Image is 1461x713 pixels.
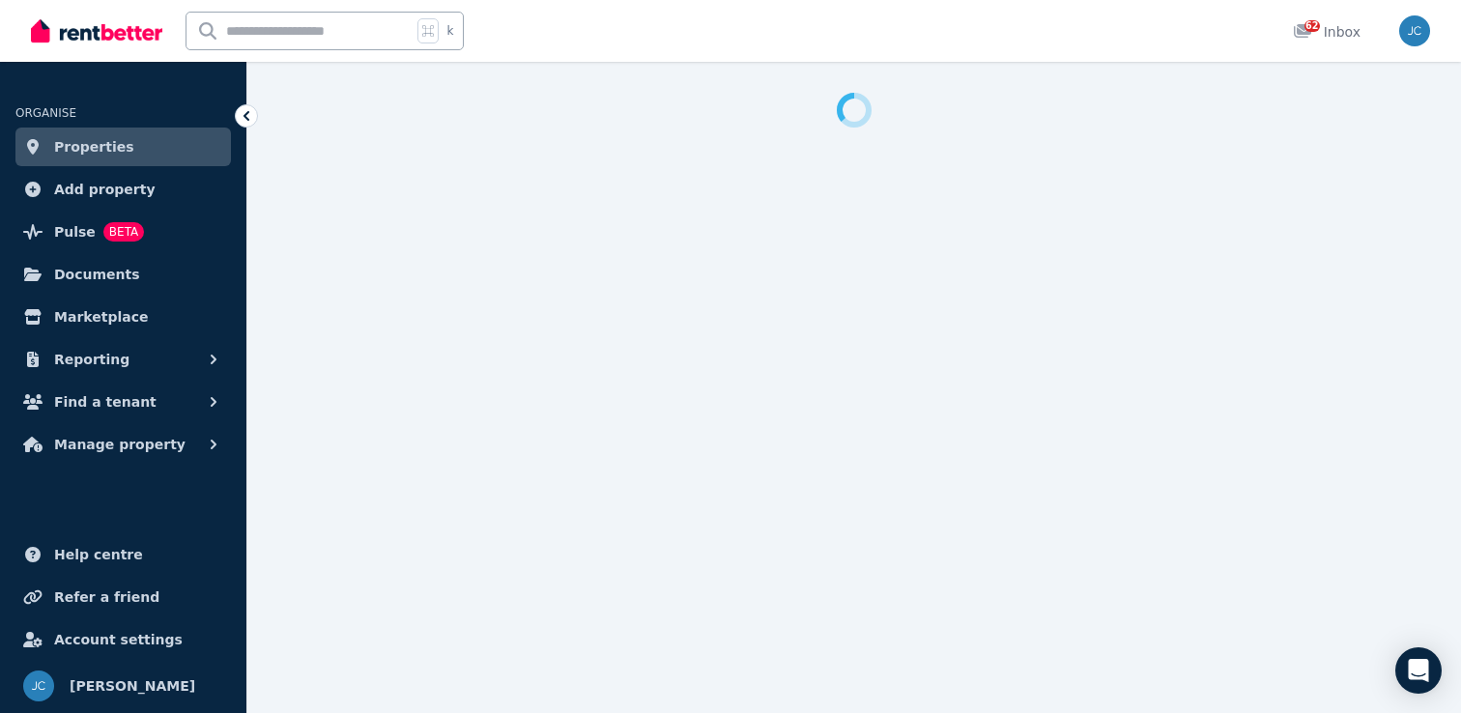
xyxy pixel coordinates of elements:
[54,135,134,158] span: Properties
[446,23,453,39] span: k
[23,670,54,701] img: Johnny Chow
[15,128,231,166] a: Properties
[54,543,143,566] span: Help centre
[15,106,76,120] span: ORGANISE
[1293,22,1361,42] div: Inbox
[15,255,231,294] a: Documents
[54,433,186,456] span: Manage property
[31,16,162,45] img: RentBetter
[54,178,156,201] span: Add property
[15,578,231,616] a: Refer a friend
[54,263,140,286] span: Documents
[54,628,183,651] span: Account settings
[103,222,144,242] span: BETA
[15,298,231,336] a: Marketplace
[70,674,195,698] span: [PERSON_NAME]
[54,348,129,371] span: Reporting
[15,383,231,421] button: Find a tenant
[1395,647,1442,694] div: Open Intercom Messenger
[54,305,148,328] span: Marketplace
[54,220,96,243] span: Pulse
[15,340,231,379] button: Reporting
[15,425,231,464] button: Manage property
[54,390,157,414] span: Find a tenant
[1304,20,1320,32] span: 62
[54,585,159,609] span: Refer a friend
[15,620,231,659] a: Account settings
[15,213,231,251] a: PulseBETA
[1399,15,1430,46] img: Johnny Chow
[15,535,231,574] a: Help centre
[15,170,231,209] a: Add property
